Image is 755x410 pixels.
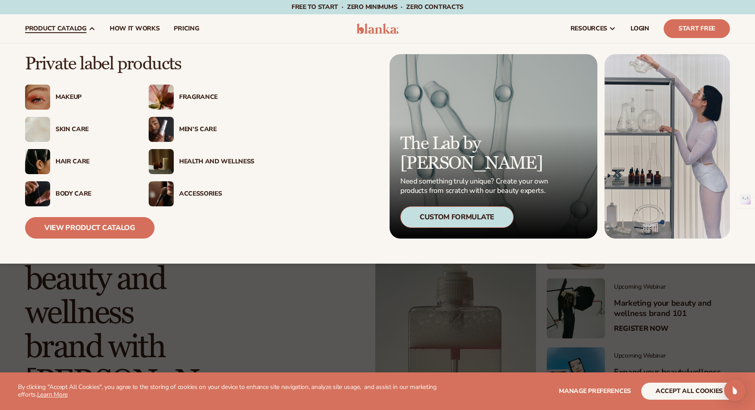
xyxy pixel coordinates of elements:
[25,85,50,110] img: Female with glitter eye makeup.
[25,85,131,110] a: Female with glitter eye makeup. Makeup
[110,25,160,32] span: How It Works
[641,383,737,400] button: accept all cookies
[400,177,551,196] p: Need something truly unique? Create your own products from scratch with our beauty experts.
[149,117,174,142] img: Male holding moisturizer bottle.
[25,181,131,206] a: Male hand applying moisturizer. Body Care
[179,126,254,133] div: Men’s Care
[56,190,131,198] div: Body Care
[179,158,254,166] div: Health And Wellness
[179,190,254,198] div: Accessories
[149,85,174,110] img: Pink blooming flower.
[400,134,551,173] p: The Lab by [PERSON_NAME]
[25,217,154,239] a: View Product Catalog
[559,387,631,395] span: Manage preferences
[559,383,631,400] button: Manage preferences
[56,94,131,101] div: Makeup
[167,14,206,43] a: pricing
[179,94,254,101] div: Fragrance
[390,54,597,239] a: Microscopic product formula. The Lab by [PERSON_NAME] Need something truly unique? Create your ow...
[25,54,254,74] p: Private label products
[25,117,131,142] a: Cream moisturizer swatch. Skin Care
[149,149,254,174] a: Candles and incense on table. Health And Wellness
[149,117,254,142] a: Male holding moisturizer bottle. Men’s Care
[400,206,514,228] div: Custom Formulate
[149,181,254,206] a: Female with makeup brush. Accessories
[623,14,656,43] a: LOGIN
[37,390,68,399] a: Learn More
[664,19,730,38] a: Start Free
[103,14,167,43] a: How It Works
[56,126,131,133] div: Skin Care
[149,181,174,206] img: Female with makeup brush.
[18,14,103,43] a: product catalog
[724,380,746,401] div: Open Intercom Messenger
[292,3,463,11] span: Free to start · ZERO minimums · ZERO contracts
[25,149,50,174] img: Female hair pulled back with clips.
[605,54,730,239] img: Female in lab with equipment.
[25,25,86,32] span: product catalog
[25,149,131,174] a: Female hair pulled back with clips. Hair Care
[174,25,199,32] span: pricing
[149,85,254,110] a: Pink blooming flower. Fragrance
[563,14,623,43] a: resources
[631,25,649,32] span: LOGIN
[18,384,442,399] p: By clicking "Accept All Cookies", you agree to the storing of cookies on your device to enhance s...
[149,149,174,174] img: Candles and incense on table.
[25,117,50,142] img: Cream moisturizer swatch.
[571,25,607,32] span: resources
[356,23,399,34] img: logo
[56,158,131,166] div: Hair Care
[25,181,50,206] img: Male hand applying moisturizer.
